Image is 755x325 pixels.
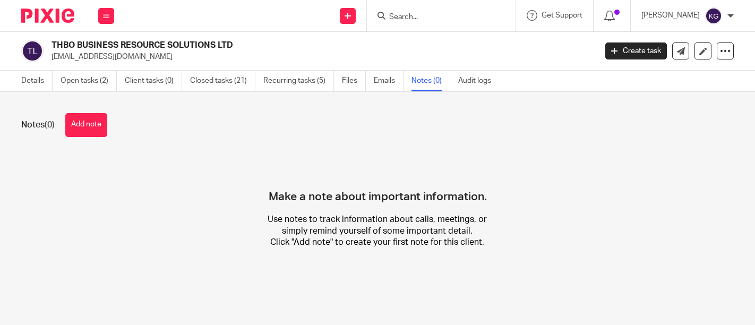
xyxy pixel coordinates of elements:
a: Audit logs [458,71,499,91]
a: Files [342,71,366,91]
p: [EMAIL_ADDRESS][DOMAIN_NAME] [52,52,589,62]
p: Use notes to track information about calls, meetings, or simply remind yourself of some important... [259,214,496,248]
span: (0) [45,121,55,129]
span: Get Support [542,12,582,19]
p: [PERSON_NAME] [641,10,700,21]
a: Notes (0) [411,71,450,91]
img: svg%3E [21,40,44,62]
a: Open tasks (2) [61,71,117,91]
a: Edit client [694,42,711,59]
img: svg%3E [705,7,722,24]
a: Details [21,71,53,91]
a: Client tasks (0) [125,71,182,91]
button: Add note [65,113,107,137]
h1: Notes [21,119,55,131]
img: Pixie [21,8,74,23]
h2: THBO BUSINESS RESOURCE SOLUTIONS LTD [52,40,482,51]
a: Emails [374,71,404,91]
a: Closed tasks (21) [190,71,255,91]
input: Search [388,13,484,22]
a: Send new email [672,42,689,59]
a: Create task [605,42,667,59]
a: Recurring tasks (5) [263,71,334,91]
h4: Make a note about important information. [269,153,487,204]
